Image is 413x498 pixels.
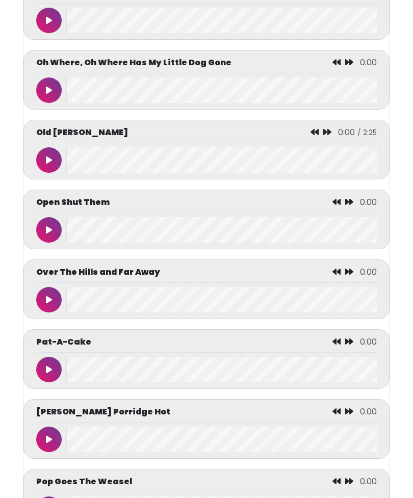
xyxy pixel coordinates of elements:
[360,267,377,278] span: 0.00
[360,406,377,418] span: 0.00
[36,127,128,139] p: Old [PERSON_NAME]
[36,336,91,349] p: Pat-A-Cake
[360,57,377,69] span: 0.00
[360,336,377,348] span: 0.00
[36,406,170,418] p: [PERSON_NAME] Porridge Hot
[338,127,355,139] span: 0:00
[360,197,377,208] span: 0.00
[36,267,160,279] p: Over The Hills and Far Away
[36,476,132,488] p: Pop Goes The Weasel
[36,197,110,209] p: Open Shut Them
[357,128,377,138] span: / 2:25
[360,476,377,488] span: 0.00
[36,57,231,69] p: Oh Where, Oh Where Has My Little Dog Gone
